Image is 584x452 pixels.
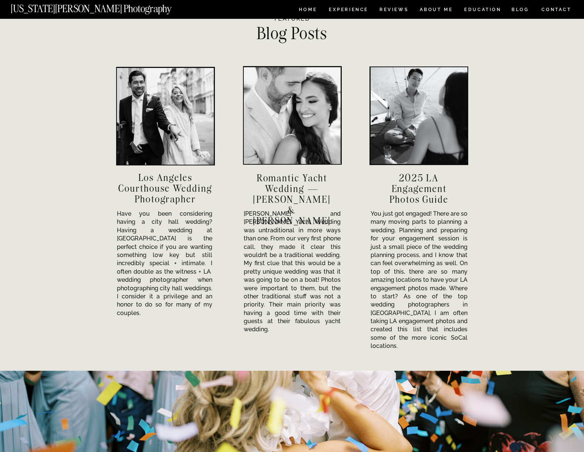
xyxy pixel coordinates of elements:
p: You just got engaged! There are so many moving parts to planning a wedding. Planning and preparin... [371,210,467,347]
a: 2025 LA Engagement Photos Guide [381,172,458,204]
a: CONTACT [541,6,572,14]
a: [US_STATE][PERSON_NAME] Photography [11,4,196,10]
p: [PERSON_NAME] and [PERSON_NAME] Yacht Wedding was untraditional in more ways than one. From our v... [244,210,341,311]
a: EDUCATION [463,7,502,14]
a: REVIEWS [379,7,407,14]
a: Experience [329,7,368,14]
h2: featured [269,14,315,22]
a: BLOG [512,7,529,14]
a: Romantic Yacht Wedding — [PERSON_NAME] & [PERSON_NAME] [251,172,333,204]
p: Have you been considering having a city hall wedding? Having a wedding at [GEOGRAPHIC_DATA] is th... [117,210,212,316]
a: HOME [297,7,318,14]
a: Blog Posts [212,25,372,40]
a: Los Angeles Courthouse Wedding Photographer [112,172,219,204]
a: ABOUT ME [419,7,453,14]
